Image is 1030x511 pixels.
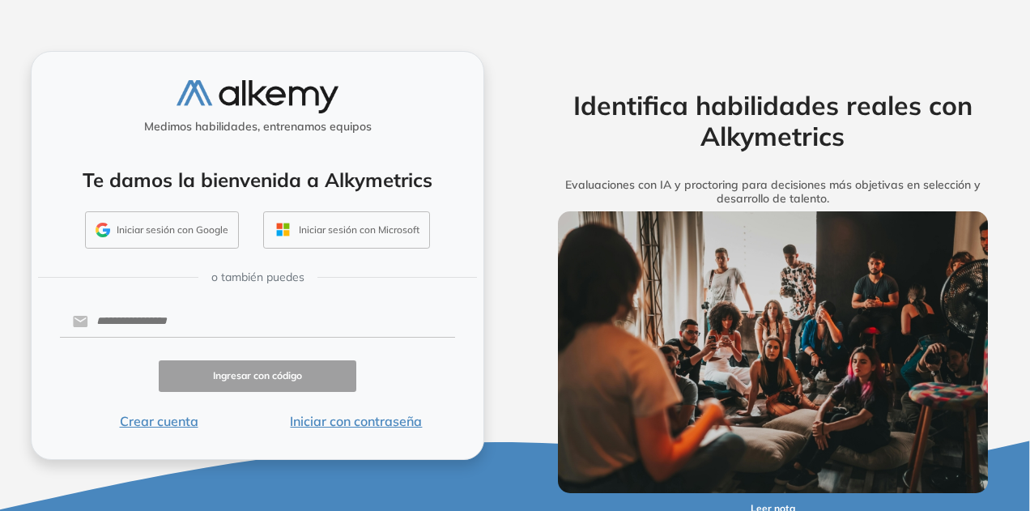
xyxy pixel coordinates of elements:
img: img-more-info [558,211,988,492]
span: o también puedes [211,269,304,286]
img: GMAIL_ICON [96,223,110,237]
img: OUTLOOK_ICON [274,220,292,239]
img: logo-alkemy [177,80,338,113]
button: Ingresar con código [159,360,356,392]
button: Iniciar sesión con Microsoft [263,211,430,249]
button: Iniciar sesión con Google [85,211,239,249]
h5: Evaluaciones con IA y proctoring para decisiones más objetivas en selección y desarrollo de talento. [534,178,1011,206]
button: Iniciar con contraseña [257,411,455,431]
h5: Medimos habilidades, entrenamos equipos [38,120,477,134]
h2: Identifica habilidades reales con Alkymetrics [534,90,1011,152]
button: Crear cuenta [60,411,257,431]
iframe: Chat Widget [738,323,1030,511]
h4: Te damos la bienvenida a Alkymetrics [53,168,462,192]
